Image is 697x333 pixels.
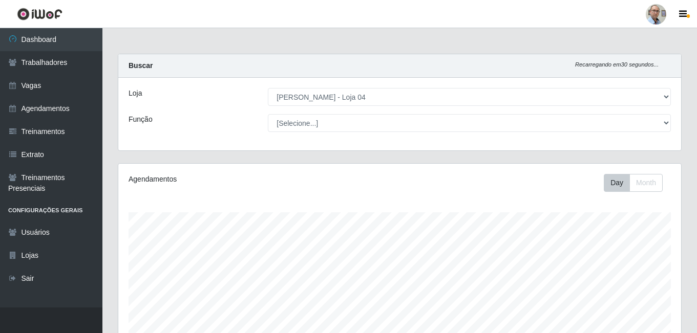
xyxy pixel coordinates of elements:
[629,174,663,192] button: Month
[604,174,671,192] div: Toolbar with button groups
[17,8,62,20] img: CoreUI Logo
[575,61,659,68] i: Recarregando em 30 segundos...
[604,174,663,192] div: First group
[129,174,346,185] div: Agendamentos
[129,61,153,70] strong: Buscar
[129,88,142,99] label: Loja
[604,174,630,192] button: Day
[129,114,153,125] label: Função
